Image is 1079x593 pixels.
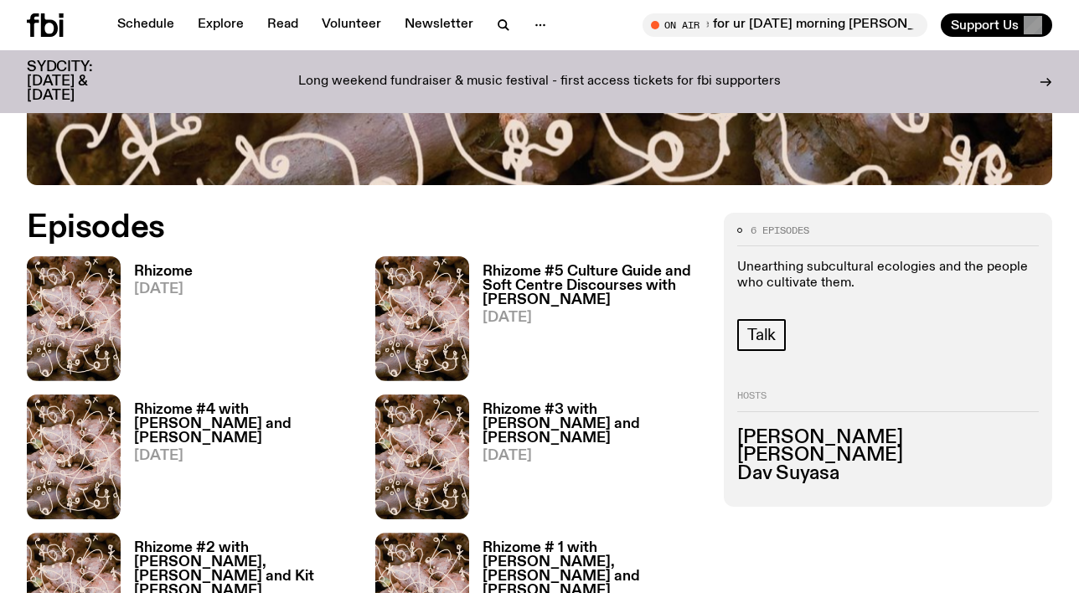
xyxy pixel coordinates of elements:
h3: Dav Suyasa [737,465,1039,483]
h3: Rhizome #4 with [PERSON_NAME] and [PERSON_NAME] [134,403,355,446]
span: 6 episodes [751,226,809,235]
button: Support Us [941,13,1052,37]
p: Unearthing subcultural ecologies and the people who cultivate them. [737,260,1039,291]
h3: [PERSON_NAME] [737,429,1039,447]
button: On AirMornings with [PERSON_NAME] / Springing into some great music haha do u see what i did ther... [643,13,927,37]
h2: Hosts [737,391,1039,411]
span: [DATE] [483,311,704,325]
h3: SYDCITY: [DATE] & [DATE] [27,60,134,103]
span: [DATE] [134,449,355,463]
a: Newsletter [395,13,483,37]
a: Rhizome #5 Culture Guide and Soft Centre Discourses with [PERSON_NAME][DATE] [469,265,704,381]
span: Support Us [951,18,1019,33]
p: Long weekend fundraiser & music festival - first access tickets for fbi supporters [298,75,781,90]
h3: Rhizome #3 with [PERSON_NAME] and [PERSON_NAME] [483,403,704,446]
span: Talk [747,326,776,344]
a: Talk [737,319,786,351]
img: A close up picture of a bunch of ginger roots. Yellow squiggles with arrows, hearts and dots are ... [375,394,469,519]
h2: Episodes [27,213,704,243]
img: A close up picture of a bunch of ginger roots. Yellow squiggles with arrows, hearts and dots are ... [27,394,121,519]
a: Read [257,13,308,37]
a: Explore [188,13,254,37]
a: Volunteer [312,13,391,37]
span: [DATE] [483,449,704,463]
span: [DATE] [134,282,193,296]
img: A close up picture of a bunch of ginger roots. Yellow squiggles with arrows, hearts and dots are ... [27,256,121,381]
a: Rhizome[DATE] [121,265,193,381]
img: A close up picture of a bunch of ginger roots. Yellow squiggles with arrows, hearts and dots are ... [375,256,469,381]
a: Schedule [107,13,184,37]
h3: Rhizome #5 Culture Guide and Soft Centre Discourses with [PERSON_NAME] [483,265,704,307]
h3: [PERSON_NAME] [737,446,1039,465]
a: Rhizome #3 with [PERSON_NAME] and [PERSON_NAME][DATE] [469,403,704,519]
a: Rhizome #4 with [PERSON_NAME] and [PERSON_NAME][DATE] [121,403,355,519]
h3: Rhizome [134,265,193,279]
